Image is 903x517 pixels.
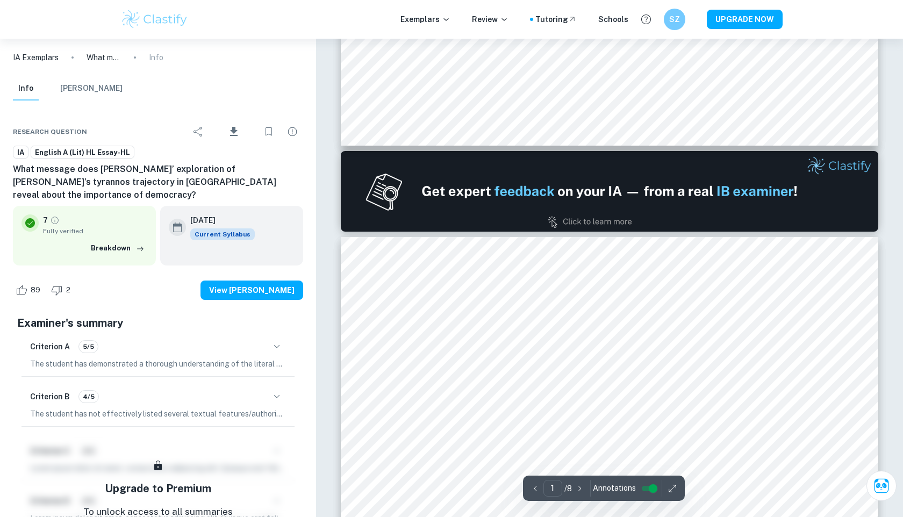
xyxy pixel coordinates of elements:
p: What message does [PERSON_NAME]’ exploration of [PERSON_NAME]’s tyrannos trajectory in [GEOGRAPHI... [87,52,121,63]
a: IA Exemplars [13,52,59,63]
button: Breakdown [88,240,147,256]
p: The student has demonstrated a thorough understanding of the literal meaning of the text, Antigon... [30,358,286,370]
button: View [PERSON_NAME] [200,281,303,300]
span: Current Syllabus [190,228,255,240]
div: Report issue [282,121,303,142]
p: / 8 [564,483,572,494]
button: Ask Clai [866,471,897,501]
span: 5/5 [79,342,98,351]
button: Info [13,77,39,100]
span: Annotations [593,483,636,494]
h6: [DATE] [190,214,246,226]
div: Dislike [48,282,76,299]
button: Help and Feedback [637,10,655,28]
p: Exemplars [400,13,450,25]
span: 89 [25,285,46,296]
p: Info [149,52,163,63]
div: Like [13,282,46,299]
h6: Criterion A [30,341,70,353]
img: Clastify logo [120,9,189,30]
p: Review [472,13,508,25]
img: Ad [341,151,878,232]
a: English A (Lit) HL Essay-HL [31,146,134,159]
span: 4/5 [79,392,98,401]
h6: SZ [669,13,681,25]
span: IA [13,147,28,158]
span: Research question [13,127,87,137]
div: Download [211,118,256,146]
button: [PERSON_NAME] [60,77,123,100]
h5: Examiner's summary [17,315,299,331]
a: Tutoring [535,13,577,25]
a: IA [13,146,28,159]
span: Fully verified [43,226,147,236]
button: SZ [664,9,685,30]
h5: Upgrade to Premium [105,480,211,497]
p: The student has not effectively listed several textual features/authorial choices from the work i... [30,408,286,420]
span: 2 [60,285,76,296]
span: English A (Lit) HL Essay-HL [31,147,134,158]
button: UPGRADE NOW [707,10,783,29]
div: Share [188,121,209,142]
p: 7 [43,214,48,226]
div: Bookmark [258,121,279,142]
div: This exemplar is based on the current syllabus. Feel free to refer to it for inspiration/ideas wh... [190,228,255,240]
a: Schools [598,13,628,25]
a: Grade fully verified [50,216,60,225]
h6: What message does [PERSON_NAME]’ exploration of [PERSON_NAME]’s tyrannos trajectory in [GEOGRAPHI... [13,163,303,202]
h6: Criterion B [30,391,70,403]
